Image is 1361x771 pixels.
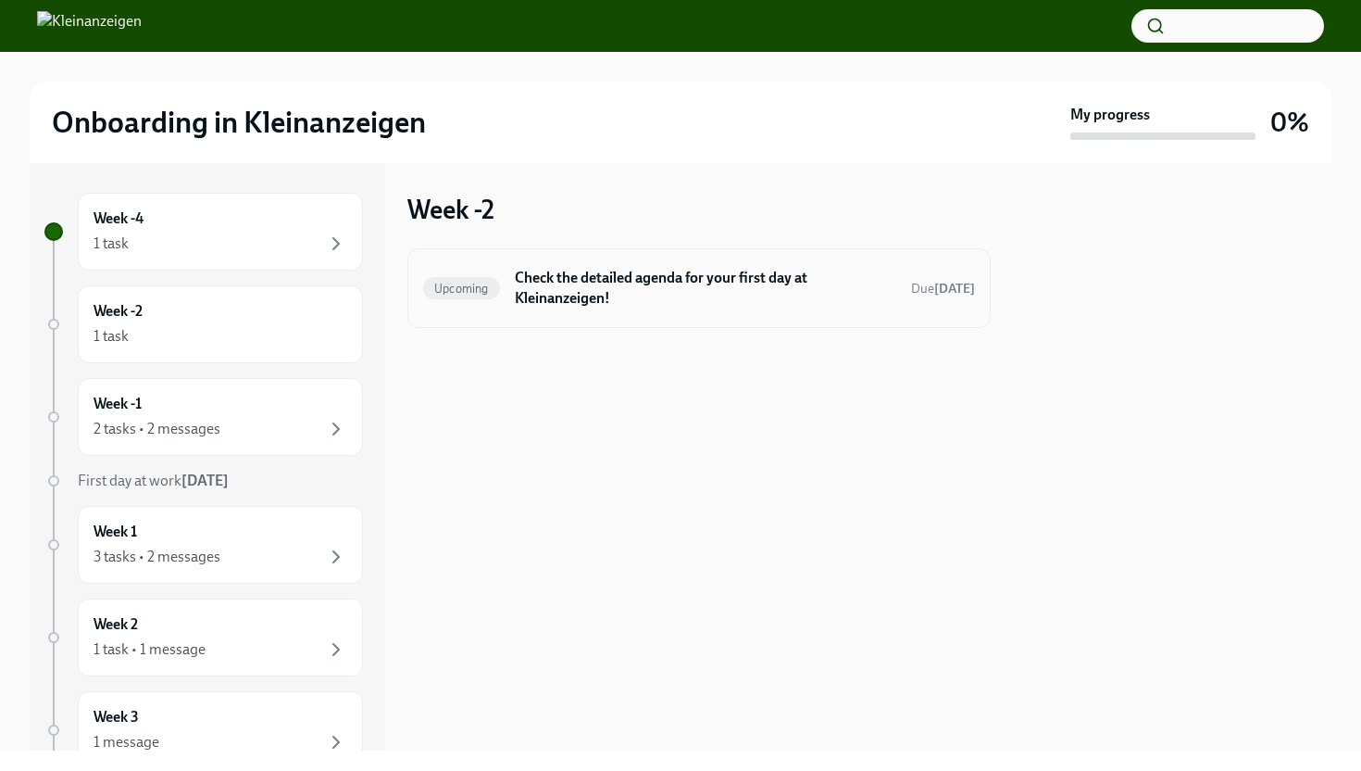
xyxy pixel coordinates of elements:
[44,599,363,676] a: Week 21 task • 1 message
[44,471,363,491] a: First day at work[DATE]
[44,506,363,584] a: Week 13 tasks • 2 messages
[94,707,139,727] h6: Week 3
[94,326,129,347] div: 1 task
[37,11,142,41] img: Kleinanzeigen
[52,104,426,141] h2: Onboarding in Kleinanzeigen
[911,280,975,297] span: September 27th, 2025 09:00
[94,234,129,254] div: 1 task
[44,193,363,271] a: Week -41 task
[44,378,363,456] a: Week -12 tasks • 2 messages
[94,301,143,322] h6: Week -2
[94,547,220,567] div: 3 tasks • 2 messages
[94,209,144,229] h6: Week -4
[911,281,975,297] span: Due
[1270,106,1309,139] h3: 0%
[1070,105,1150,125] strong: My progress
[94,639,206,660] div: 1 task • 1 message
[94,614,138,635] h6: Week 2
[94,522,137,542] h6: Week 1
[44,691,363,769] a: Week 31 message
[94,394,142,414] h6: Week -1
[423,282,500,296] span: Upcoming
[423,264,975,312] a: UpcomingCheck the detailed agenda for your first day at Kleinanzeigen!Due[DATE]
[78,472,229,489] span: First day at work
[407,193,494,226] h3: Week -2
[44,285,363,363] a: Week -21 task
[94,419,220,439] div: 2 tasks • 2 messages
[94,732,159,752] div: 1 message
[181,472,229,489] strong: [DATE]
[515,268,896,309] h6: Check the detailed agenda for your first day at Kleinanzeigen!
[934,281,975,297] strong: [DATE]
